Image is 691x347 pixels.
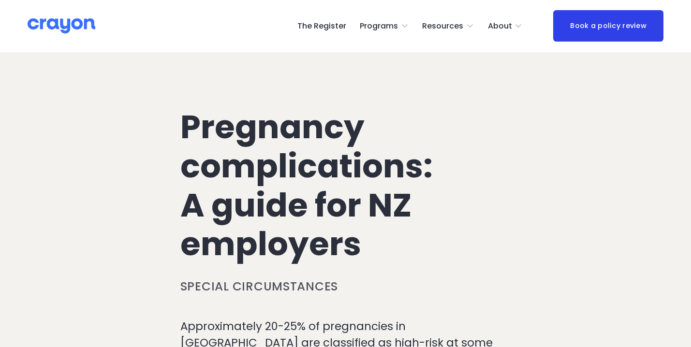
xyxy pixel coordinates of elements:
[488,19,512,33] span: About
[360,19,398,33] span: Programs
[180,278,338,295] a: Special circumstances
[180,108,511,264] h1: Pregnancy complications: A guide for NZ employers
[488,18,523,34] a: folder dropdown
[422,18,474,34] a: folder dropdown
[28,17,95,34] img: Crayon
[360,18,409,34] a: folder dropdown
[553,10,663,42] a: Book a policy review
[297,18,346,34] a: The Register
[422,19,463,33] span: Resources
